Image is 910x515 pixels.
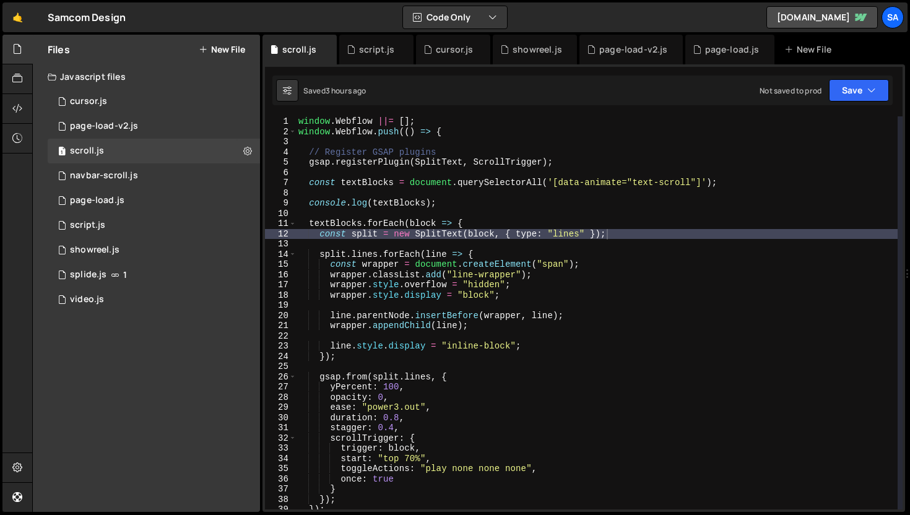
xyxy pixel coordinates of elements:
div: 5 [265,157,297,168]
div: script.js [359,43,394,56]
div: scroll.js [48,139,260,163]
div: video.js [70,294,104,305]
div: 18 [265,290,297,301]
div: New File [784,43,836,56]
div: 29 [265,402,297,413]
div: 21 [265,321,297,331]
div: 17 [265,280,297,290]
div: page-load-v2.js [599,43,667,56]
div: 14806/45656.js [48,188,260,213]
div: navbar-scroll.js [70,170,138,181]
div: 33 [265,443,297,454]
div: splide.js [70,269,106,280]
div: 12 [265,229,297,240]
a: 🤙 [2,2,33,32]
div: 20 [265,311,297,321]
div: 31 [265,423,297,433]
h2: Files [48,43,70,56]
div: 4 [265,147,297,158]
div: Samcom Design [48,10,126,25]
div: 38 [265,495,297,505]
div: Javascript files [33,64,260,89]
div: 22 [265,331,297,342]
div: page-load-v2.js [70,121,138,132]
div: 19 [265,300,297,311]
div: 3 [265,137,297,147]
div: 15 [265,259,297,270]
div: cursor.js [436,43,473,56]
div: 10 [265,209,297,219]
a: [DOMAIN_NAME] [766,6,878,28]
div: 14806/38397.js [48,213,260,238]
div: 14806/45839.js [48,114,260,139]
div: page-load.js [705,43,760,56]
div: 28 [265,392,297,403]
button: Save [829,79,889,102]
div: cursor.js [70,96,107,107]
div: 27 [265,382,297,392]
div: scroll.js [282,43,316,56]
div: 36 [265,474,297,485]
span: 1 [123,270,127,280]
div: 9 [265,198,297,209]
a: SA [882,6,904,28]
div: scroll.js [70,145,104,157]
div: 25 [265,361,297,372]
div: 23 [265,341,297,352]
div: 2 [265,127,297,137]
div: 14806/45268.js [48,287,260,312]
div: 32 [265,433,297,444]
div: 16 [265,270,297,280]
div: 35 [265,464,297,474]
div: 26 [265,372,297,383]
div: 11 [265,219,297,229]
div: 14 [265,249,297,260]
div: page-load.js [70,195,124,206]
div: Saved [303,85,366,96]
button: Code Only [403,6,507,28]
div: 14806/45858.js [48,238,260,262]
div: showreel.js [70,245,119,256]
div: 34 [265,454,297,464]
span: 1 [58,147,66,157]
div: 1 [265,116,297,127]
div: 30 [265,413,297,423]
div: 8 [265,188,297,199]
button: New File [199,45,245,54]
div: 37 [265,484,297,495]
div: 24 [265,352,297,362]
div: script.js [70,220,105,231]
div: 3 hours ago [326,85,366,96]
div: 14806/45291.js [48,163,260,188]
div: 14806/45454.js [48,89,260,114]
div: 39 [265,504,297,515]
div: showreel.js [513,43,562,56]
div: 14806/45266.js [48,262,260,287]
div: 7 [265,178,297,188]
div: 13 [265,239,297,249]
div: 6 [265,168,297,178]
div: Not saved to prod [760,85,821,96]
